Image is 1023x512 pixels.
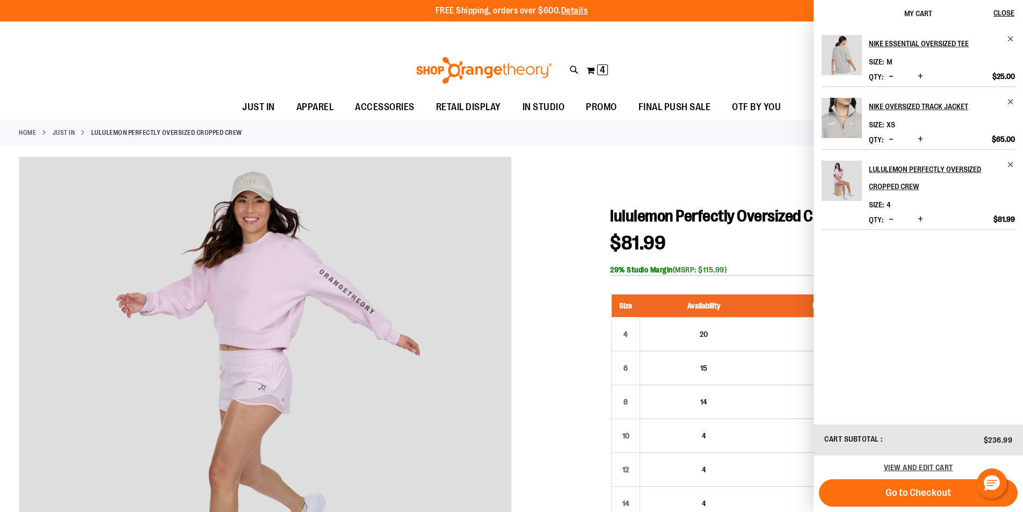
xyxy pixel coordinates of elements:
[773,334,882,345] div: $97.00
[869,135,883,144] label: Qty
[869,98,1015,115] a: Nike Oversized Track Jacket
[869,73,883,81] label: Qty
[1007,98,1015,106] a: Remove item
[702,499,706,508] span: 4
[886,214,896,225] button: Decrease product quantity
[436,95,501,119] span: RETAIL DISPLAY
[618,360,634,376] div: 6
[425,95,512,120] a: RETAIL DISPLAY
[512,95,576,120] a: IN STUDIO
[977,468,1007,499] button: Hello, have a question? Let’s chat.
[822,86,1015,149] li: Product
[822,98,862,145] a: Nike Oversized Track Jacket
[732,95,781,119] span: OTF BY YOU
[869,35,1015,52] a: Nike Essential Oversized Tee
[612,294,640,318] th: Size
[91,128,242,138] strong: lululemon Perfectly Oversized Cropped Crew
[822,35,862,82] a: Nike Essential Oversized Tee
[702,431,706,440] span: 4
[773,436,882,446] div: $97.00
[773,493,882,503] div: $81.99
[640,294,768,318] th: Availability
[886,71,896,82] button: Decrease product quantity
[700,364,707,372] span: 15
[721,95,792,120] a: OTF BY YOU
[887,120,895,129] span: XS
[700,398,707,406] span: 14
[344,95,425,120] a: ACCESSORIES
[822,161,862,201] img: lululemon Perfectly Oversized Cropped Crew
[618,394,634,410] div: 8
[639,95,711,119] span: FINAL PUSH SALE
[822,35,1015,86] li: Product
[886,487,951,499] span: Go to Checkout
[887,57,892,66] span: M
[822,35,862,75] img: Nike Essential Oversized Tee
[1007,161,1015,169] a: Remove item
[618,326,634,342] div: 4
[561,6,588,16] a: Details
[884,463,953,472] a: View and edit cart
[53,128,75,138] a: JUST IN
[575,95,628,120] a: PROMO
[436,5,588,17] p: FREE Shipping, orders over $600.
[610,232,665,254] span: $81.99
[242,95,275,119] span: JUST IN
[618,428,634,444] div: 10
[869,161,1000,195] h2: lululemon Perfectly Oversized Cropped Crew
[992,134,1015,144] span: $65.00
[286,95,345,119] a: APPAREL
[993,214,1015,224] span: $81.99
[915,71,926,82] button: Increase product quantity
[618,495,634,511] div: 14
[773,323,882,334] div: $81.99
[355,95,415,119] span: ACCESSORIES
[773,459,882,470] div: $81.99
[610,207,896,225] span: lululemon Perfectly Oversized Cropped Crew
[628,95,722,120] a: FINAL PUSH SALE
[600,64,605,75] span: 4
[869,120,884,129] dt: Size
[992,71,1015,81] span: $25.00
[869,35,1000,52] h2: Nike Essential Oversized Tee
[415,57,554,84] img: Shop Orangetheory
[702,465,706,474] span: 4
[610,264,1004,275] div: (MSRP: $115.99)
[767,294,887,318] th: Unit Price
[523,95,565,119] span: IN STUDIO
[822,149,1015,230] li: Product
[915,214,926,225] button: Increase product quantity
[886,134,896,145] button: Decrease product quantity
[822,161,862,208] a: lululemon Perfectly Oversized Cropped Crew
[869,215,883,224] label: Qty
[773,425,882,436] div: $81.99
[700,330,708,338] span: 20
[984,436,1013,444] span: $236.99
[586,95,617,119] span: PROMO
[869,200,884,209] dt: Size
[773,402,882,413] div: $97.00
[993,9,1014,17] span: Close
[869,98,1000,115] h2: Nike Oversized Track Jacket
[869,57,884,66] dt: Size
[618,461,634,478] div: 12
[822,98,862,138] img: Nike Oversized Track Jacket
[887,200,891,209] span: 4
[1007,35,1015,43] a: Remove item
[773,368,882,379] div: $97.00
[773,357,882,368] div: $81.99
[773,470,882,480] div: $97.00
[869,161,1015,195] a: lululemon Perfectly Oversized Cropped Crew
[610,265,673,274] b: 29% Studio Margin
[824,435,879,443] span: Cart Subtotal
[296,95,334,119] span: APPAREL
[773,391,882,402] div: $81.99
[819,479,1018,507] button: Go to Checkout
[915,134,926,145] button: Increase product quantity
[231,95,286,120] a: JUST IN
[904,9,932,18] span: My Cart
[19,128,36,138] a: Home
